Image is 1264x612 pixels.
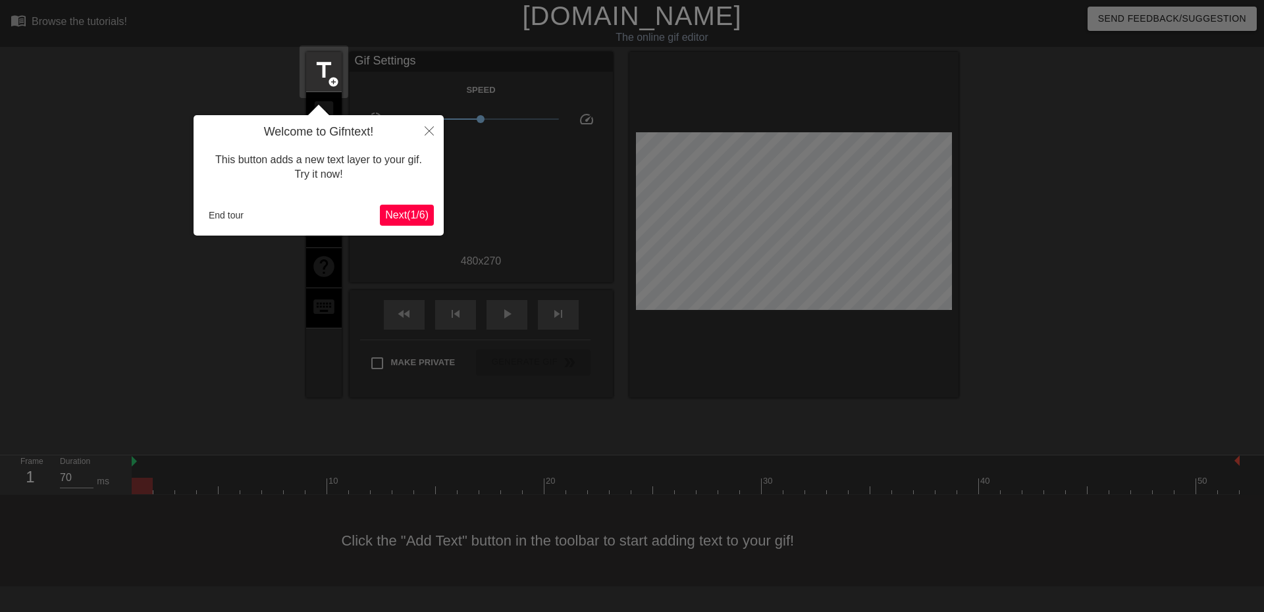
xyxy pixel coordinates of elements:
h4: Welcome to Gifntext! [203,125,434,140]
button: Next [380,205,434,226]
span: Next ( 1 / 6 ) [385,209,429,220]
button: End tour [203,205,249,225]
div: This button adds a new text layer to your gif. Try it now! [203,140,434,195]
button: Close [415,115,444,145]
